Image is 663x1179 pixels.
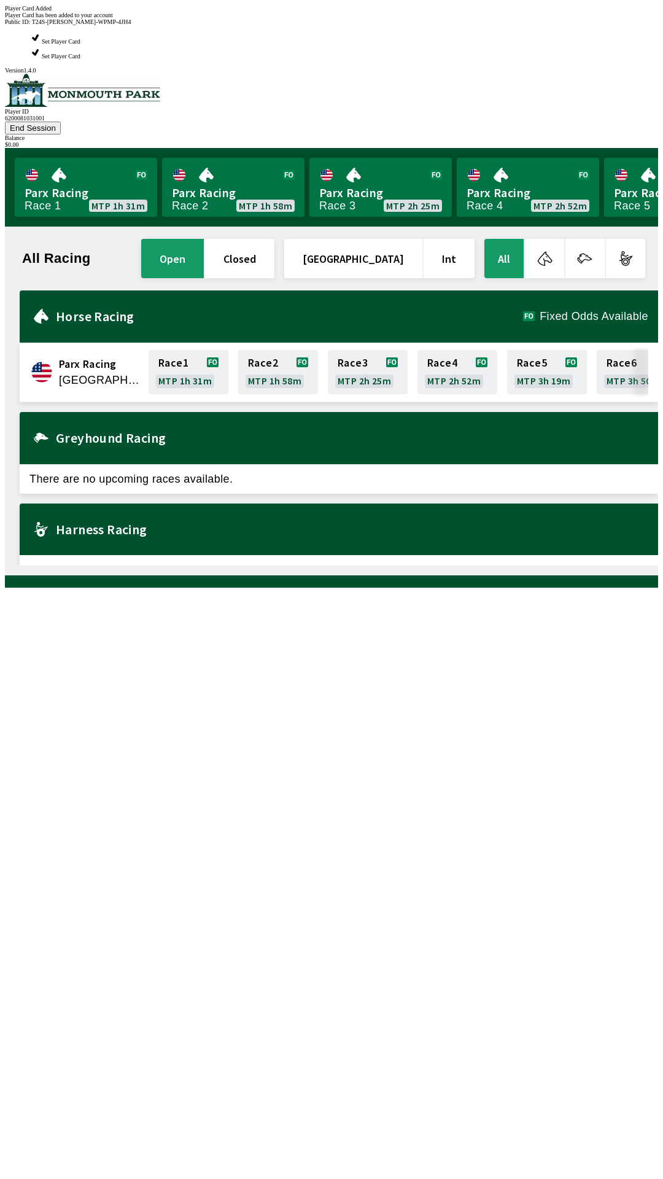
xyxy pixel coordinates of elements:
a: Race2MTP 1h 58m [238,350,318,394]
span: MTP 3h 19m [517,376,570,386]
span: MTP 2h 52m [427,376,481,386]
div: Version 1.4.0 [5,67,658,74]
a: Parx RacingRace 2MTP 1h 58m [162,158,304,217]
a: Race3MTP 2h 25m [328,350,408,394]
span: Race 1 [158,358,188,368]
img: venue logo [5,74,160,107]
h2: Horse Racing [56,311,532,321]
span: MTP 1h 31m [158,376,212,386]
button: [GEOGRAPHIC_DATA] [284,239,422,278]
span: United States [59,372,141,388]
span: Set Player Card [42,53,80,60]
a: Parx RacingRace 3MTP 2h 25m [309,158,452,217]
span: Race 3 [338,358,368,368]
button: All [484,239,524,278]
div: Player Card Added [5,5,658,12]
span: MTP 1h 31m [91,201,145,211]
div: Player ID [5,108,658,115]
span: MTP 1h 58m [239,201,292,211]
h2: Harness Racing [56,524,648,534]
button: closed [205,239,274,278]
span: There are no upcoming races available. [20,555,658,585]
a: Parx RacingRace 1MTP 1h 31m [15,158,157,217]
span: Parx Racing [59,356,141,372]
button: End Session [5,122,61,134]
span: MTP 2h 25m [338,376,391,386]
div: 6200081031001 [5,115,658,122]
span: MTP 2h 52m [533,201,587,211]
span: Parx Racing [467,185,589,201]
span: Parx Racing [25,185,147,201]
div: Public ID: [5,18,658,25]
span: Parx Racing [319,185,442,201]
div: Race 4 [467,201,498,211]
span: There are no upcoming races available. [20,464,658,494]
a: Parx RacingRace 4MTP 2h 52m [457,158,599,217]
a: Race4MTP 2h 52m [417,350,497,394]
span: Race 6 [607,358,637,368]
span: T24S-[PERSON_NAME]-WPMP-4JH4 [32,18,131,25]
div: Race 1 [25,201,56,211]
div: Race 5 [614,201,646,211]
div: Race 3 [319,201,351,211]
span: Race 5 [517,358,547,368]
span: MTP 2h 25m [386,201,440,211]
a: Race1MTP 1h 31m [149,350,228,394]
div: Race 2 [172,201,204,211]
div: Balance [5,134,658,141]
span: Fixed Odds Available [549,311,648,321]
h2: Greyhound Racing [56,433,648,443]
span: Race 2 [248,358,278,368]
button: open [141,239,204,278]
a: Race5MTP 3h 19m [507,350,587,394]
span: Race 4 [427,358,457,368]
span: Parx Racing [172,185,295,201]
div: $ 0.00 [5,141,658,148]
span: MTP 1h 58m [248,376,301,386]
button: Int [424,239,475,278]
span: MTP 3h 50m [607,376,660,386]
span: Set Player Card [42,38,80,45]
span: Player Card has been added to your account [5,12,113,18]
h1: All Racing [22,254,83,263]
